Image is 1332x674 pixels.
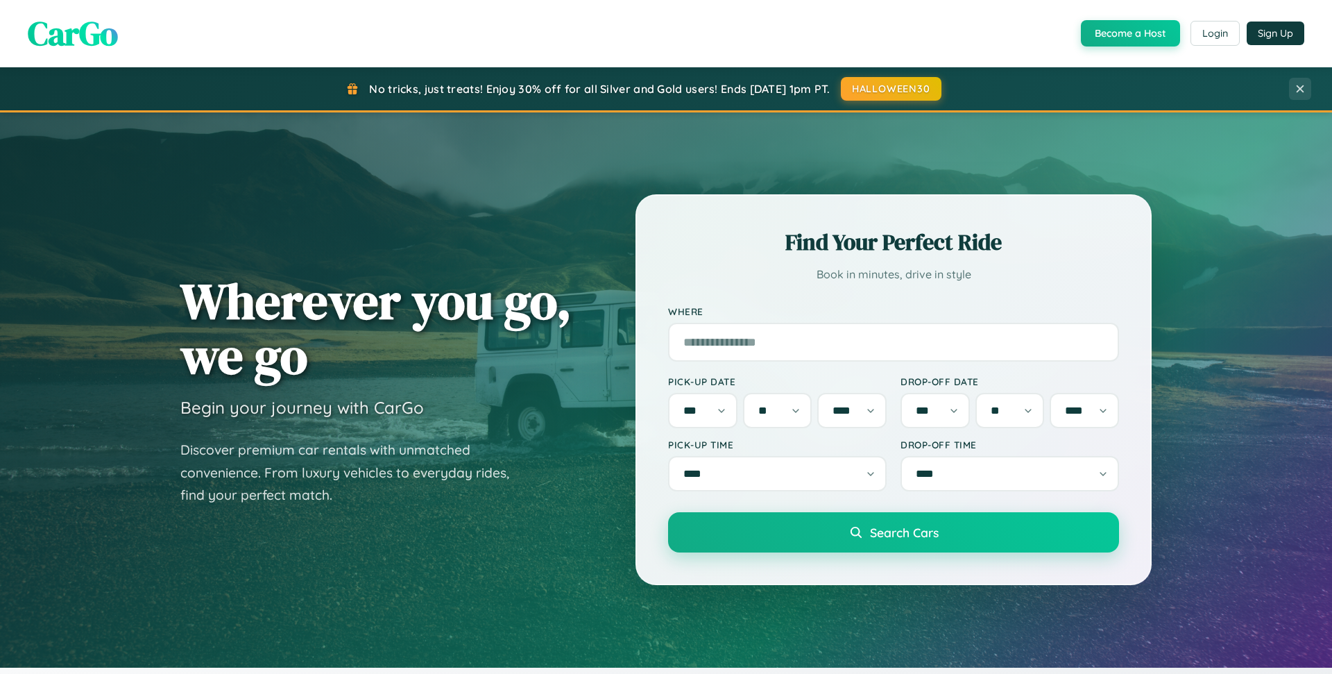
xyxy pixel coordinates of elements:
[841,77,941,101] button: HALLOWEEN30
[180,439,527,507] p: Discover premium car rentals with unmatched convenience. From luxury vehicles to everyday rides, ...
[870,525,939,540] span: Search Cars
[668,439,887,450] label: Pick-up Time
[668,376,887,387] label: Pick-up Date
[668,227,1119,258] h2: Find Your Perfect Ride
[1081,20,1180,47] button: Become a Host
[668,305,1119,317] label: Where
[369,82,830,96] span: No tricks, just treats! Enjoy 30% off for all Silver and Gold users! Ends [DATE] 1pm PT.
[668,512,1119,553] button: Search Cars
[1190,21,1240,46] button: Login
[180,397,424,418] h3: Begin your journey with CarGo
[180,273,572,383] h1: Wherever you go, we go
[900,376,1119,387] label: Drop-off Date
[28,10,118,56] span: CarGo
[900,439,1119,450] label: Drop-off Time
[1247,22,1304,45] button: Sign Up
[668,264,1119,285] p: Book in minutes, drive in style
